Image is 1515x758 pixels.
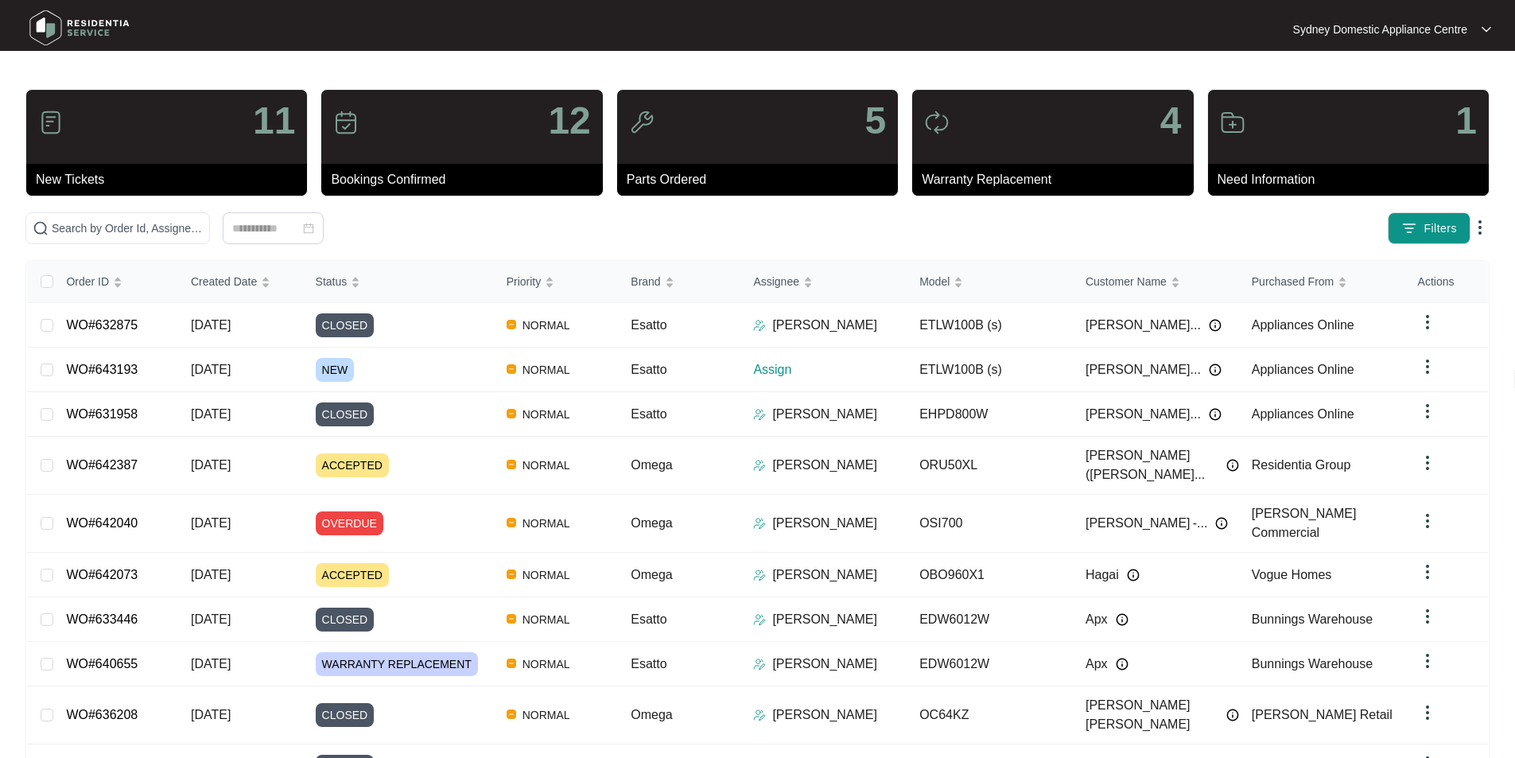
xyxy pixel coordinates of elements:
th: Order ID [53,261,178,303]
span: Bunnings Warehouse [1252,657,1373,671]
span: [DATE] [191,612,231,626]
span: Hagai [1086,566,1119,585]
img: dropdown arrow [1418,453,1437,472]
span: ACCEPTED [316,563,389,587]
span: [DATE] [191,516,231,530]
input: Search by Order Id, Assignee Name, Customer Name, Brand and Model [52,220,203,237]
span: NORMAL [516,405,577,424]
th: Created Date [178,261,303,303]
span: Filters [1424,220,1457,237]
p: 11 [253,102,295,140]
img: Assigner Icon [753,569,766,581]
span: Status [316,273,348,290]
span: [DATE] [191,318,231,332]
span: Residentia Group [1252,458,1351,472]
td: ETLW100B (s) [907,348,1073,392]
span: Apx [1086,610,1108,629]
img: Info icon [1209,408,1222,421]
span: Appliances Online [1252,363,1354,376]
img: Info icon [1127,569,1140,581]
img: Info icon [1116,658,1128,671]
img: Info icon [1226,709,1239,721]
a: WO#642040 [66,516,138,530]
th: Priority [494,261,619,303]
span: Vogue Homes [1252,568,1332,581]
img: dropdown arrow [1418,357,1437,376]
span: CLOSED [316,313,375,337]
p: [PERSON_NAME] [772,316,877,335]
a: WO#632875 [66,318,138,332]
p: [PERSON_NAME] [772,566,877,585]
span: [DATE] [191,568,231,581]
img: dropdown arrow [1418,651,1437,671]
img: filter icon [1401,220,1417,236]
span: Omega [631,708,672,721]
img: Vercel Logo [507,709,516,719]
span: Esatto [631,318,666,332]
a: WO#631958 [66,407,138,421]
span: [DATE] [191,657,231,671]
span: NORMAL [516,316,577,335]
span: [PERSON_NAME] Retail [1252,708,1393,721]
span: [PERSON_NAME] Commercial [1252,507,1357,539]
span: Customer Name [1086,273,1167,290]
span: WARRANTY REPLACEMENT [316,652,478,676]
span: [PERSON_NAME]... [1086,405,1201,424]
td: ORU50XL [907,437,1073,495]
img: Vercel Logo [507,460,516,469]
p: [PERSON_NAME] [772,456,877,475]
th: Status [303,261,494,303]
span: ACCEPTED [316,453,389,477]
span: CLOSED [316,703,375,727]
img: icon [1220,110,1245,135]
td: EHPD800W [907,392,1073,437]
span: [DATE] [191,458,231,472]
span: [PERSON_NAME] ([PERSON_NAME]... [1086,446,1218,484]
img: Vercel Logo [507,409,516,418]
span: NORMAL [516,655,577,674]
a: WO#642073 [66,568,138,581]
img: residentia service logo [24,4,135,52]
span: Created Date [191,273,257,290]
th: Actions [1405,261,1488,303]
img: icon [333,110,359,135]
p: [PERSON_NAME] [772,405,877,424]
span: CLOSED [316,608,375,632]
img: dropdown arrow [1418,313,1437,332]
img: Info icon [1226,459,1239,472]
span: NORMAL [516,360,577,379]
span: OVERDUE [316,511,383,535]
img: dropdown arrow [1482,25,1491,33]
span: Assignee [753,273,799,290]
span: Omega [631,516,672,530]
span: CLOSED [316,402,375,426]
p: [PERSON_NAME] [772,610,877,629]
img: dropdown arrow [1418,703,1437,722]
img: Assigner Icon [753,709,766,721]
img: Vercel Logo [507,364,516,374]
img: dropdown arrow [1470,218,1490,237]
span: Apx [1086,655,1108,674]
p: Parts Ordered [627,170,898,189]
th: Purchased From [1239,261,1405,303]
p: [PERSON_NAME] [772,706,877,725]
p: New Tickets [36,170,307,189]
span: NORMAL [516,706,577,725]
span: [PERSON_NAME] [PERSON_NAME] [1086,696,1218,734]
td: OBO960X1 [907,553,1073,597]
img: Info icon [1116,613,1128,626]
img: Vercel Logo [507,518,516,527]
p: Warranty Replacement [922,170,1193,189]
img: Vercel Logo [507,614,516,624]
span: Bunnings Warehouse [1252,612,1373,626]
th: Brand [618,261,740,303]
p: Need Information [1218,170,1489,189]
img: Assigner Icon [753,658,766,671]
span: Brand [631,273,660,290]
span: NORMAL [516,566,577,585]
img: Vercel Logo [507,320,516,329]
span: [DATE] [191,708,231,721]
span: [PERSON_NAME]... [1086,316,1201,335]
img: Assigner Icon [753,459,766,472]
img: dropdown arrow [1418,402,1437,421]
